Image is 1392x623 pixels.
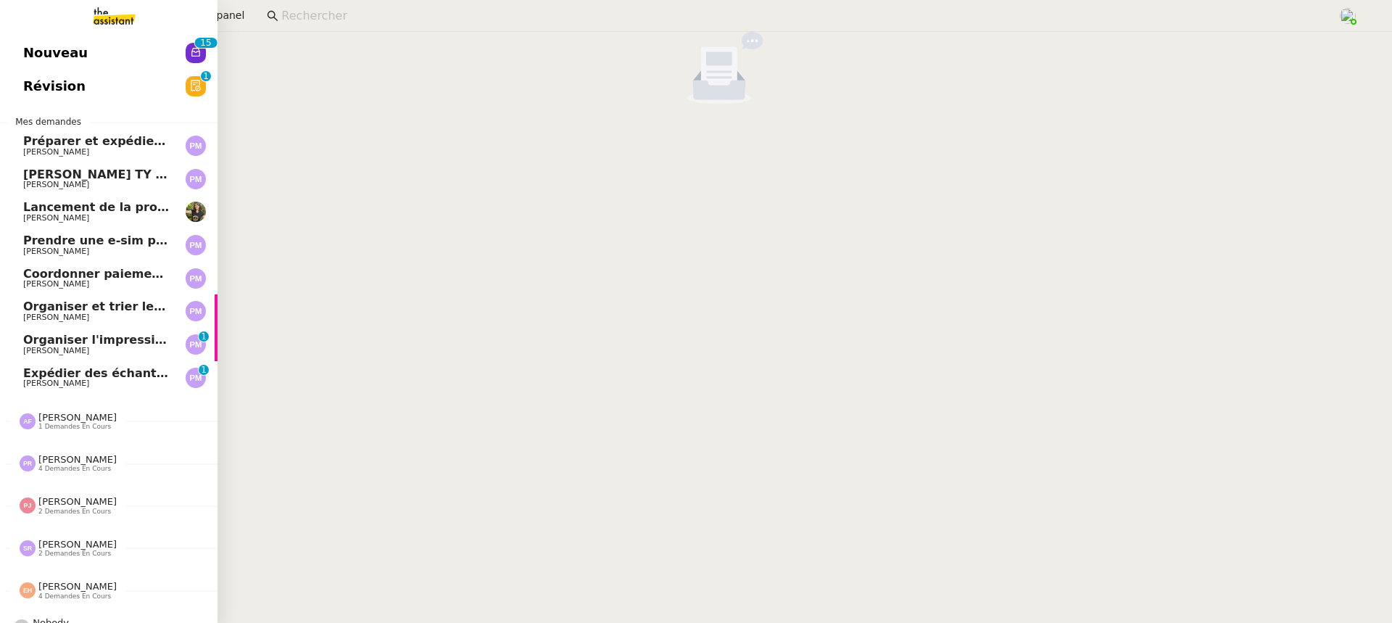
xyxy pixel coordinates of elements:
img: svg [20,455,36,471]
span: [PERSON_NAME] [38,581,117,592]
nz-badge-sup: 1 [199,331,209,342]
span: Organiser et trier les documents sur Google Drive [23,300,350,313]
span: Révision [23,75,86,97]
input: Rechercher [281,7,1323,26]
p: 1 [201,331,207,344]
img: 59e8fd3f-8fb3-40bf-a0b4-07a768509d6a [186,202,206,222]
span: [PERSON_NAME] [23,247,89,256]
img: svg [186,235,206,255]
img: users%2FyQfMwtYgTqhRP2YHWHmG2s2LYaD3%2Favatar%2Fprofile-pic.png [1340,8,1356,24]
img: svg [186,136,206,156]
img: svg [20,582,36,598]
span: [PERSON_NAME] TY notes [23,168,192,181]
p: 1 [201,365,207,378]
span: 4 demandes en cours [38,593,111,601]
span: Mes demandes [7,115,90,129]
span: 4 demandes en cours [38,465,111,473]
span: [PERSON_NAME] [38,412,117,423]
span: Organiser l'impression des cartes de visite [23,333,303,347]
img: svg [186,268,206,289]
p: 5 [206,38,212,51]
span: [PERSON_NAME] [23,180,89,189]
span: 2 demandes en cours [38,508,111,516]
span: [PERSON_NAME] [23,346,89,355]
span: [PERSON_NAME] [23,313,89,322]
img: svg [20,498,36,513]
p: 1 [200,38,206,51]
span: [PERSON_NAME] [38,496,117,507]
span: [PERSON_NAME] [23,147,89,157]
span: Prendre une e-sim pour Ana [23,234,207,247]
nz-badge-sup: 1 [199,365,209,375]
img: svg [186,368,206,388]
span: [PERSON_NAME] [23,379,89,388]
span: Lancement de la procédure prescription [23,200,286,214]
img: svg [20,540,36,556]
nz-badge-sup: 1 [201,71,211,81]
span: Nouveau [23,42,88,64]
img: svg [186,169,206,189]
span: Préparer et expédier une carte de remerciement [23,134,342,148]
img: svg [186,301,206,321]
nz-badge-sup: 15 [194,38,217,48]
p: 1 [203,71,209,84]
span: [PERSON_NAME] [23,213,89,223]
img: svg [20,413,36,429]
span: [PERSON_NAME] [38,454,117,465]
span: [PERSON_NAME] [23,279,89,289]
span: 2 demandes en cours [38,550,111,558]
span: Expédier des échantillons à [PERSON_NAME] [23,366,315,380]
img: svg [186,334,206,355]
span: 1 demandes en cours [38,423,111,431]
span: [PERSON_NAME] [38,539,117,550]
span: Coordonner paiement facture Romain [23,267,270,281]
